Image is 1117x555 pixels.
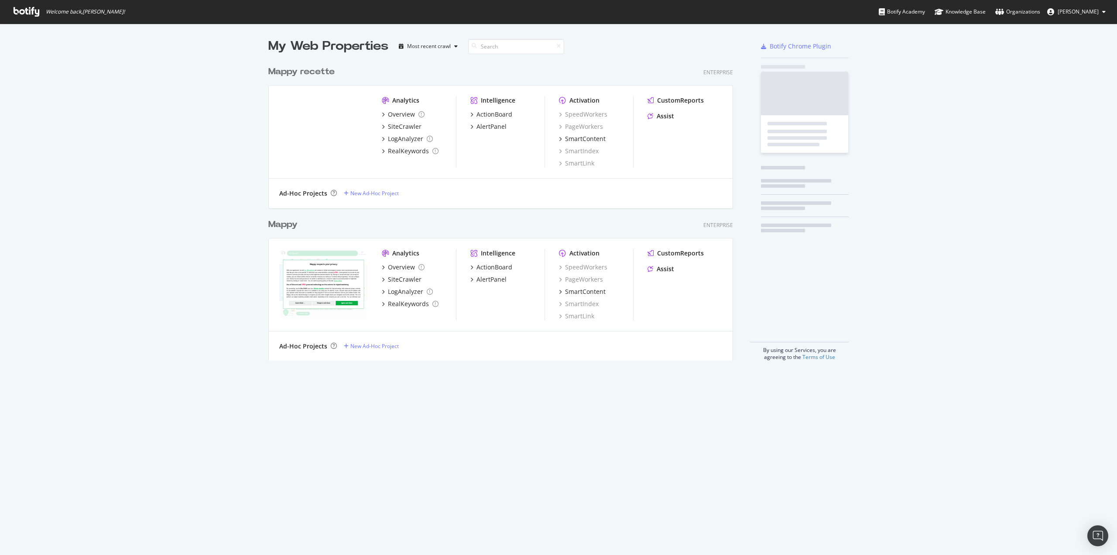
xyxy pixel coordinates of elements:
[657,265,674,273] div: Assist
[46,8,125,15] span: Welcome back, [PERSON_NAME] !
[350,342,399,350] div: New Ad-Hoc Project
[481,96,515,105] div: Intelligence
[382,134,433,143] a: LogAnalyzer
[648,96,704,105] a: CustomReports
[559,110,607,119] a: SpeedWorkers
[802,353,835,361] a: Terms of Use
[382,110,425,119] a: Overview
[657,96,704,105] div: CustomReports
[268,218,298,231] div: Mappy
[559,287,606,296] a: SmartContent
[476,122,507,131] div: AlertPanel
[657,249,704,258] div: CustomReports
[559,300,599,308] a: SmartIndex
[995,7,1040,16] div: Organizations
[388,122,421,131] div: SiteCrawler
[268,38,388,55] div: My Web Properties
[279,189,327,198] div: Ad-Hoc Projects
[1058,8,1099,15] span: Laetitia Torrelli
[407,44,451,49] div: Most recent crawl
[388,275,421,284] div: SiteCrawler
[1040,5,1113,19] button: [PERSON_NAME]
[468,39,564,54] input: Search
[569,249,600,258] div: Activation
[559,263,607,272] a: SpeedWorkers
[470,275,507,284] a: AlertPanel
[559,122,603,131] a: PageWorkers
[470,122,507,131] a: AlertPanel
[268,65,335,78] div: Mappy recette
[770,42,831,51] div: Botify Chrome Plugin
[569,96,600,105] div: Activation
[481,249,515,258] div: Intelligence
[382,147,439,155] a: RealKeywords
[565,287,606,296] div: SmartContent
[703,221,733,229] div: Enterprise
[470,263,512,272] a: ActionBoard
[392,249,419,258] div: Analytics
[344,342,399,350] a: New Ad-Hoc Project
[388,300,429,308] div: RealKeywords
[344,190,399,197] a: New Ad-Hoc Project
[565,134,606,143] div: SmartContent
[1087,525,1108,546] div: Open Intercom Messenger
[382,263,425,272] a: Overview
[648,112,674,121] a: Assist
[388,263,415,272] div: Overview
[476,110,512,119] div: ActionBoard
[559,275,603,284] a: PageWorkers
[750,342,849,361] div: By using our Services, you are agreeing to the
[559,312,594,321] a: SmartLink
[648,249,704,258] a: CustomReports
[382,275,421,284] a: SiteCrawler
[388,147,429,155] div: RealKeywords
[761,42,831,51] a: Botify Chrome Plugin
[382,122,421,131] a: SiteCrawler
[395,39,461,53] button: Most recent crawl
[268,65,338,78] a: Mappy recette
[559,134,606,143] a: SmartContent
[388,134,423,143] div: LogAnalyzer
[382,300,439,308] a: RealKeywords
[392,96,419,105] div: Analytics
[559,147,599,155] a: SmartIndex
[382,287,433,296] a: LogAnalyzer
[279,342,327,351] div: Ad-Hoc Projects
[657,112,674,121] div: Assist
[648,265,674,273] a: Assist
[268,218,301,231] a: Mappy
[388,287,423,296] div: LogAnalyzer
[268,55,740,361] div: grid
[476,263,512,272] div: ActionBoard
[703,69,733,76] div: Enterprise
[559,159,594,168] a: SmartLink
[388,110,415,119] div: Overview
[350,190,399,197] div: New Ad-Hoc Project
[879,7,925,16] div: Botify Academy
[935,7,986,16] div: Knowledge Base
[470,110,512,119] a: ActionBoard
[279,249,368,320] img: fr.mappy.com
[476,275,507,284] div: AlertPanel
